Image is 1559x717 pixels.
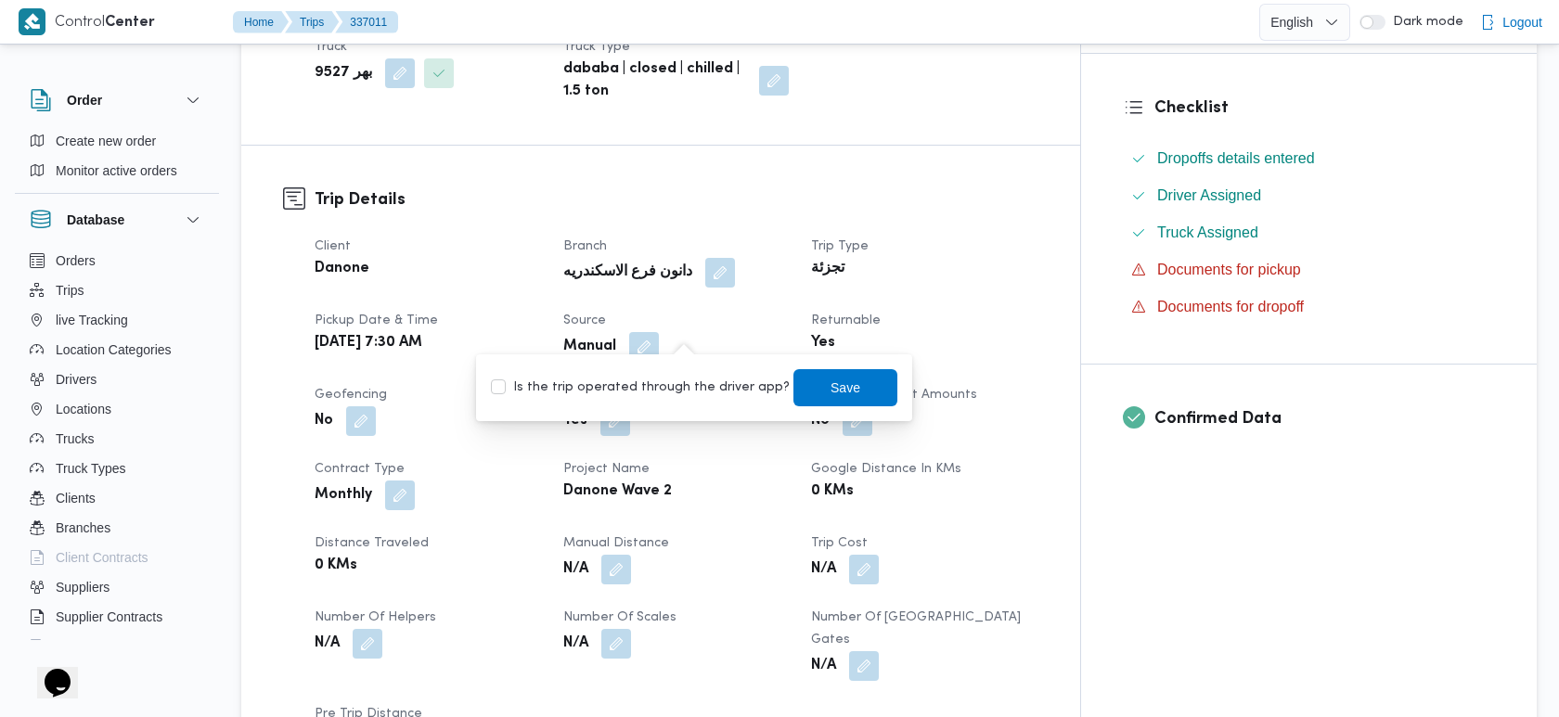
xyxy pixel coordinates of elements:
b: Yes [811,332,835,354]
button: Logout [1473,4,1550,41]
span: Manual Distance [563,537,669,549]
b: Yes [563,410,587,432]
span: Trip Cost [811,537,868,549]
span: live Tracking [56,309,128,331]
span: Documents for dropoff [1157,299,1304,314]
b: بهر 9527 [315,62,372,84]
span: Truck Assigned [1157,222,1258,244]
button: live Tracking [22,305,212,335]
button: Drivers [22,365,212,394]
div: Order [15,126,219,193]
b: 0 KMs [811,480,854,503]
button: Locations [22,394,212,424]
button: Truck Assigned [1124,218,1495,248]
span: Number of Scales [563,611,676,623]
b: No [315,410,333,432]
button: Orders [22,246,212,275]
span: Number of [GEOGRAPHIC_DATA] Gates [811,611,1021,646]
span: Clients [56,487,96,509]
button: Trips [22,275,212,305]
span: Documents for dropoff [1157,296,1304,318]
b: N/A [563,558,588,581]
h3: Database [67,209,124,231]
h3: Trip Details [315,187,1038,212]
button: Client Contracts [22,543,212,572]
div: Database [15,246,219,647]
span: Documents for pickup [1157,259,1301,281]
button: Devices [22,632,212,661]
span: Create new order [56,130,156,152]
span: Trips [56,279,84,301]
button: Suppliers [22,572,212,602]
button: Order [30,89,204,111]
b: Monthly [315,484,372,506]
span: Geofencing [315,389,387,401]
button: Dropoffs details entered [1124,144,1495,173]
span: Dropoffs details entered [1157,150,1315,166]
span: Pickup date & time [315,314,438,326]
button: Create new order [22,126,212,156]
span: Client Contracts [56,546,148,569]
span: Google distance in KMs [811,463,961,475]
iframe: chat widget [19,643,78,698]
span: Monitor active orders [56,160,177,182]
span: Dropoffs details entered [1157,147,1315,170]
b: N/A [563,633,588,655]
span: Location Categories [56,339,172,361]
button: Documents for pickup [1124,255,1495,285]
span: Logout [1502,11,1542,33]
button: Documents for dropoff [1124,292,1495,322]
span: Trip Type [811,240,869,252]
span: Drivers [56,368,97,391]
span: Supplier Contracts [56,606,162,628]
h3: Confirmed Data [1154,406,1495,431]
span: Number of Helpers [315,611,436,623]
b: N/A [811,655,836,677]
span: Contract Type [315,463,405,475]
b: Manual [563,336,616,358]
span: Trucks [56,428,94,450]
button: Save [793,369,897,406]
button: Branches [22,513,212,543]
b: تجزئة [811,258,844,280]
button: Clients [22,483,212,513]
h3: Checklist [1154,96,1495,121]
span: Branches [56,517,110,539]
b: Danone [315,258,369,280]
span: Driver Assigned [1157,185,1261,207]
button: Trips [285,11,339,33]
button: Database [30,209,204,231]
b: [DATE] 7:30 AM [315,332,422,354]
span: Source [563,314,606,326]
b: N/A [811,558,836,581]
span: Locations [56,398,111,420]
b: dababa | closed | chilled | 1.5 ton [563,58,747,103]
span: Orders [56,250,96,272]
b: No [811,410,830,432]
span: Devices [56,635,102,658]
span: Truck Types [56,457,125,480]
span: Save [831,377,860,399]
b: 0 KMs [315,555,357,577]
span: Returnable [811,314,881,326]
button: Supplier Contracts [22,602,212,632]
button: Location Categories [22,335,212,365]
span: Suppliers [56,576,110,598]
span: Driver Assigned [1157,187,1261,203]
span: Branch [563,240,607,252]
span: Distance Traveled [315,537,429,549]
img: X8yXhbKr1z7QwAAAABJRU5ErkJggg== [19,8,45,35]
span: Truck Assigned [1157,224,1258,240]
button: Monitor active orders [22,156,212,186]
span: Client [315,240,351,252]
button: 337011 [335,11,398,33]
button: Driver Assigned [1124,181,1495,211]
span: Project Name [563,463,650,475]
b: دانون فرع الاسكندريه [563,262,692,284]
button: Trucks [22,424,212,454]
span: Documents for pickup [1157,262,1301,277]
label: Is the trip operated through the driver app? [491,377,790,399]
span: Dark mode [1385,15,1463,30]
b: N/A [315,633,340,655]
